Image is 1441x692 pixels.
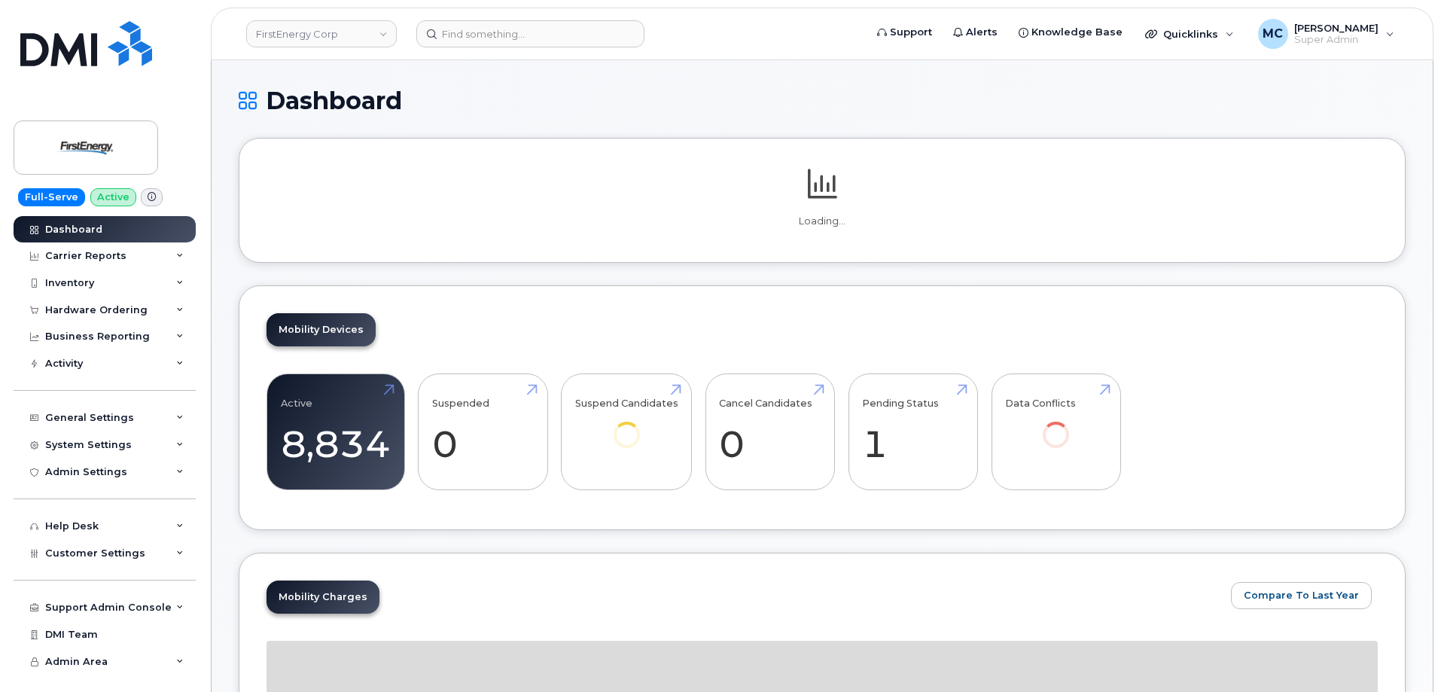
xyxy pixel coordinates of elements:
[281,383,391,482] a: Active 8,834
[267,313,376,346] a: Mobility Devices
[1005,383,1107,469] a: Data Conflicts
[1244,588,1359,602] span: Compare To Last Year
[1231,582,1372,609] button: Compare To Last Year
[719,383,821,482] a: Cancel Candidates 0
[267,581,379,614] a: Mobility Charges
[432,383,534,482] a: Suspended 0
[862,383,964,482] a: Pending Status 1
[575,383,678,469] a: Suspend Candidates
[267,215,1378,228] p: Loading...
[239,87,1406,114] h1: Dashboard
